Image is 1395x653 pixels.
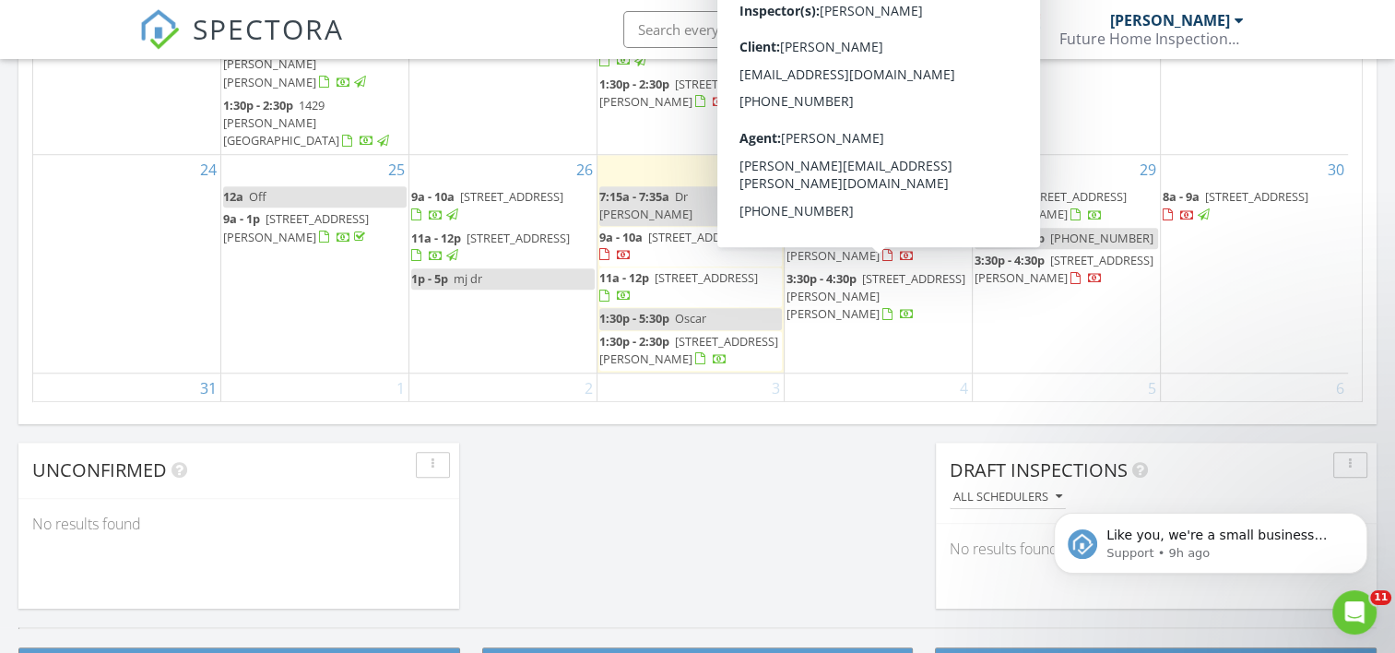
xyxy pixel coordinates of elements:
span: [STREET_ADDRESS] [460,188,563,205]
td: Go to August 31, 2025 [33,373,221,433]
a: Go to September 4, 2025 [956,374,972,403]
a: 9a - 10a [STREET_ADDRESS] [411,186,595,226]
span: 8a - 9a [1163,188,1200,205]
span: 1:30p - 2:30p [599,76,669,92]
a: Go to August 30, 2025 [1324,155,1348,184]
a: 1:30p - 2:30p [STREET_ADDRESS][PERSON_NAME] [786,228,970,267]
div: No results found [936,524,1377,574]
span: Dr [PERSON_NAME] [599,188,692,222]
td: Go to August 25, 2025 [221,155,409,374]
a: Go to September 3, 2025 [768,374,784,403]
a: 9a - 10a [STREET_ADDRESS] [786,188,939,222]
span: 1429 [PERSON_NAME][GEOGRAPHIC_DATA] [223,97,339,148]
span: 3:30p - 4:30p [975,252,1045,268]
a: Go to August 27, 2025 [760,155,784,184]
a: Go to August 29, 2025 [1136,155,1160,184]
span: [PERSON_NAME] [862,79,955,96]
iframe: Intercom notifications message [1026,474,1395,603]
span: 11 [1370,590,1391,605]
span: 1:30p - 2:30p [599,333,669,350]
span: 9a - 10a [975,188,1018,205]
div: Future Home Inspections Inc [1059,30,1244,48]
div: [PERSON_NAME] [1110,11,1230,30]
a: 11a - 12p [STREET_ADDRESS] [599,269,758,303]
a: Go to September 2, 2025 [581,374,597,403]
span: 1:30p - 2:30p [223,97,293,113]
a: 8a - 9a [STREET_ADDRESS] [1163,186,1346,226]
a: SPECTORA [139,25,344,64]
a: 11a - 12p [STREET_ADDRESS] [411,228,595,267]
a: 9a - 10a [STREET_ADDRESS] [786,186,970,226]
a: Go to August 24, 2025 [196,155,220,184]
span: 3:30p - 4:30p [786,79,857,96]
button: All schedulers [950,485,1066,510]
a: 11a - 12p [STREET_ADDRESS] [411,230,570,264]
iframe: Intercom live chat [1332,590,1377,635]
td: Go to September 2, 2025 [408,373,597,433]
span: 1p - 5p [411,270,448,287]
td: Go to August 24, 2025 [33,155,221,374]
a: 1:30p - 2:30p [STREET_ADDRESS][PERSON_NAME] [599,74,783,113]
span: Draft Inspections [950,457,1128,482]
a: 3:30p - 4:30p [STREET_ADDRESS] [786,38,965,72]
a: 3:30p - 4:30p [STREET_ADDRESS][PERSON_NAME][PERSON_NAME] [786,270,965,322]
span: 9a - 10a [786,188,830,205]
a: Go to August 31, 2025 [196,374,220,403]
div: No results found [18,499,459,549]
td: Go to August 29, 2025 [973,155,1161,374]
td: Go to September 1, 2025 [221,373,409,433]
span: 3:30p - 4:30p [975,230,1045,246]
a: 1:30p - 2:30p [STREET_ADDRESS][PERSON_NAME] [599,333,778,367]
span: [STREET_ADDRESS] [467,230,570,246]
span: 3:30p - 4:30p [786,270,857,287]
a: 1:30p - 2:30p 1429 [PERSON_NAME][GEOGRAPHIC_DATA] [223,95,407,153]
span: 12a [223,188,243,205]
span: [PHONE_NUMBER] [1050,230,1153,246]
span: [STREET_ADDRESS] [835,188,939,205]
span: [STREET_ADDRESS][PERSON_NAME] [786,230,965,264]
span: mj dr [454,270,482,287]
td: Go to August 26, 2025 [408,155,597,374]
img: The Best Home Inspection Software - Spectora [139,9,180,50]
span: 11a - 12p [599,269,649,286]
span: [STREET_ADDRESS][PERSON_NAME][PERSON_NAME] [786,270,965,322]
span: 9a - 10a [599,229,643,245]
span: [STREET_ADDRESS] [655,269,758,286]
td: Go to September 6, 2025 [1160,373,1348,433]
a: 3:30p - 4:30p [STREET_ADDRESS][PERSON_NAME][PERSON_NAME] [786,268,970,326]
td: Go to August 28, 2025 [785,155,973,374]
a: 9a - 1p [STREET_ADDRESS][PERSON_NAME] [223,210,369,244]
span: 11a - 12p [411,230,461,246]
a: 9a - 10a [STREET_ADDRESS] [411,188,563,222]
span: 1:30p - 2:30p [786,230,857,246]
a: 9a - 1p [STREET_ADDRESS][PERSON_NAME] [223,208,407,248]
a: 9a - 10a [STREET_ADDRESS] [599,229,751,263]
span: [STREET_ADDRESS][PERSON_NAME] [975,252,1153,286]
a: Go to August 26, 2025 [573,155,597,184]
td: Go to September 4, 2025 [785,373,973,433]
a: 1:30p - 2:30p [STREET_ADDRESS][PERSON_NAME] [786,230,965,264]
input: Search everything... [623,11,992,48]
a: 1:30p - 2:30p [STREET_ADDRESS][PERSON_NAME] [599,76,778,110]
span: [STREET_ADDRESS][PERSON_NAME] [599,76,778,110]
span: SPECTORA [193,9,344,48]
span: 9a - 10a [411,188,455,205]
a: Go to September 6, 2025 [1332,374,1348,403]
a: 3:30p - 4:30p [STREET_ADDRESS][PERSON_NAME] [975,250,1158,290]
span: Unconfirmed [32,457,167,482]
a: 9a - 10a [STREET_ADDRESS][PERSON_NAME] [975,186,1158,226]
span: [STREET_ADDRESS][PERSON_NAME] [599,333,778,367]
a: 8a - 9a [STREET_ADDRESS] [1163,188,1308,222]
span: [STREET_ADDRESS][PERSON_NAME] [223,210,369,244]
td: Go to September 5, 2025 [973,373,1161,433]
span: [STREET_ADDRESS] [1205,188,1308,205]
a: Go to August 25, 2025 [384,155,408,184]
a: Go to September 5, 2025 [1144,374,1160,403]
span: 1:30p - 5:30p [599,310,669,326]
a: 3:30p - 4:30p [STREET_ADDRESS][PERSON_NAME] [975,252,1153,286]
span: 9a - 1p [223,210,260,227]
